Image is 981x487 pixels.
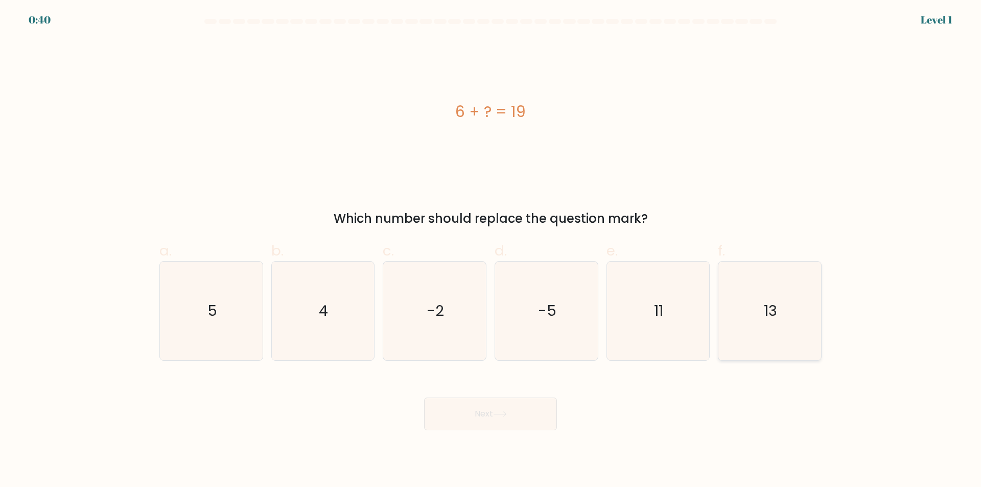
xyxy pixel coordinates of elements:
[764,301,778,321] text: 13
[159,100,822,123] div: 6 + ? = 19
[207,301,217,321] text: 5
[319,301,329,321] text: 4
[159,241,172,261] span: a.
[655,301,664,321] text: 11
[383,241,394,261] span: c.
[424,398,557,430] button: Next
[166,210,815,228] div: Which number should replace the question mark?
[921,12,952,28] div: Level 1
[29,12,51,28] div: 0:40
[718,241,725,261] span: f.
[495,241,507,261] span: d.
[427,301,445,321] text: -2
[606,241,618,261] span: e.
[271,241,284,261] span: b.
[538,301,556,321] text: -5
